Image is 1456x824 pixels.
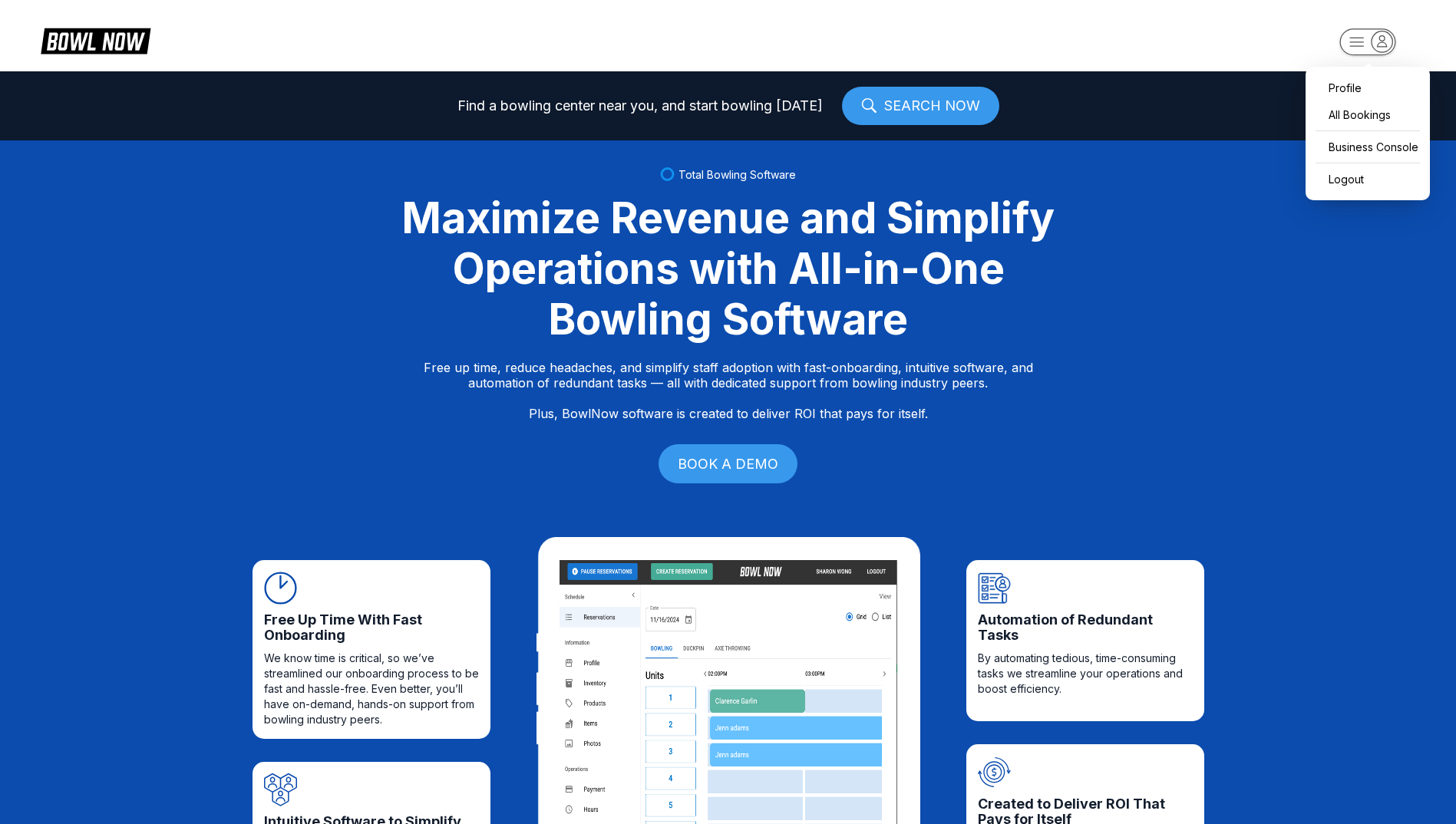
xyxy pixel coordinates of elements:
[264,612,479,643] span: Free Up Time With Fast Onboarding
[678,168,796,181] span: Total Bowling Software
[264,651,479,727] span: We know time is critical, so we’ve streamlined our onboarding process to be fast and hassle-free....
[457,98,823,114] span: Find a bowling center near you, and start bowling [DATE]
[842,87,999,125] a: SEARCH NOW
[1313,101,1422,128] a: All Bookings
[659,444,797,483] a: BOOK A DEMO
[978,612,1193,643] span: Automation of Redundant Tasks
[978,651,1193,697] span: By automating tedious, time-consuming tasks we streamline your operations and boost efficiency.
[424,360,1033,421] p: Free up time, reduce headaches, and simplify staff adoption with fast-onboarding, intuitive softw...
[1313,74,1422,101] a: Profile
[1313,166,1422,193] button: Logout
[1313,133,1422,160] a: Business Console
[383,193,1074,344] div: Maximize Revenue and Simplify Operations with All-in-One Bowling Software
